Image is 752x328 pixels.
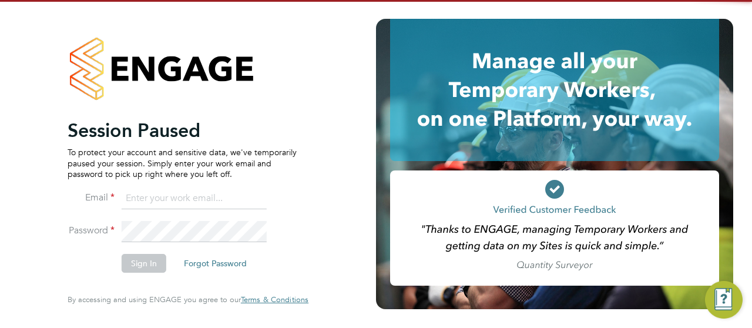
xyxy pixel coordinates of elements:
[241,295,308,304] a: Terms & Conditions
[68,147,297,179] p: To protect your account and sensitive data, we've temporarily paused your session. Simply enter y...
[174,254,256,273] button: Forgot Password
[68,294,308,304] span: By accessing and using ENGAGE you agree to our
[122,254,166,273] button: Sign In
[122,188,267,209] input: Enter your work email...
[68,225,115,237] label: Password
[68,192,115,204] label: Email
[241,294,308,304] span: Terms & Conditions
[68,119,297,142] h2: Session Paused
[705,281,743,319] button: Engage Resource Center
